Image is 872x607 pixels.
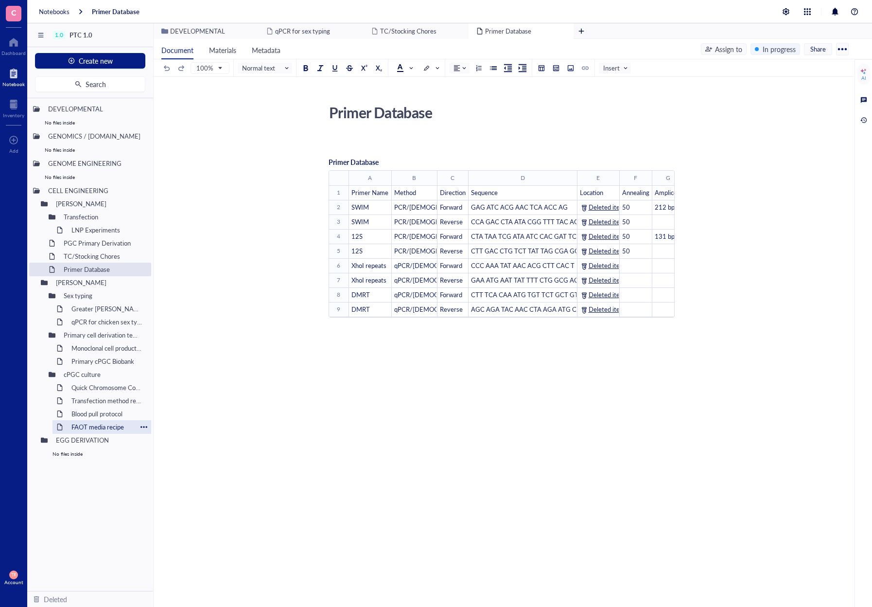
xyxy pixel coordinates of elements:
th: 4 [329,229,349,244]
span: Sequence [471,188,498,197]
span: GAA ATG AAT TAT TTT CTG GCG AC [471,275,578,285]
div: Primer Database [92,7,140,16]
span: Reverse [440,304,463,314]
div: Deleted [44,594,67,605]
span: Annealing [622,188,649,197]
div: Transfection method referance [67,394,147,408]
button: Share [804,43,832,55]
span: Forward [440,261,462,270]
span: Materials [209,45,236,55]
div: FAOT media recipe [67,420,137,434]
span: DMRT [351,304,370,314]
span: Deleted item [589,218,625,227]
span: qPCR/[DEMOGRAPHIC_DATA] [394,304,484,314]
div: GENOMICS / [DOMAIN_NAME] [44,129,147,143]
div: Quick Chromosome Counting [67,381,147,394]
th: 7 [329,273,349,287]
span: 12S [351,232,363,241]
div: qPCR for chicken sex typing [67,315,147,329]
div: CELL ENGINEERING [44,184,147,197]
a: Notebook [2,66,25,87]
span: CCC AAA TAT AAC ACG CTT CAC T [471,261,575,270]
div: AI [861,75,866,81]
div: TC/Stocking Chores [59,250,147,263]
div: cPGC culture [59,368,147,381]
span: PCR/[DEMOGRAPHIC_DATA] [394,217,480,226]
div: [PERSON_NAME] [52,197,147,211]
th: C [437,171,468,185]
span: Deleted item [589,248,625,256]
span: SWIM [351,202,369,212]
span: Forward [440,232,462,241]
span: qPCR/[DEMOGRAPHIC_DATA] [394,290,484,299]
span: CCA GAC CTA ATA CGG TTT TAC AG [471,217,579,226]
div: Assign to [715,44,742,54]
span: Deleted item [589,204,625,213]
th: D [468,171,577,185]
div: DEVELOPMENTAL [44,102,147,116]
div: No files inside [37,447,151,461]
div: Primer Database [59,263,147,276]
div: No files inside [29,170,151,184]
span: Forward [440,290,462,299]
th: 2 [329,200,349,214]
div: Primer Database [325,100,671,125]
th: 3 [329,214,349,229]
div: No files inside [29,143,151,157]
span: Document [161,45,193,55]
a: Inventory [3,97,24,118]
th: G [652,171,684,185]
th: A [349,171,391,185]
span: Deleted item [589,277,625,286]
span: Amplicon [655,188,680,197]
span: DMRT [351,290,370,299]
span: Reverse [440,275,463,285]
span: qPCR/[DEMOGRAPHIC_DATA] [394,261,484,270]
th: 6 [329,258,349,273]
span: Direction [440,188,466,197]
div: No files inside [29,116,151,129]
span: Search [86,80,106,88]
div: EGG DERIVATION [52,433,147,447]
button: Create new [35,53,145,69]
span: PTC 1.0 [70,30,92,39]
div: Account [4,579,23,585]
div: Add [9,148,18,154]
div: Primary cell derivation template [59,328,147,342]
div: GENOME ENGINEERING [44,157,147,170]
th: 8 [329,287,349,302]
div: Inventory [3,112,24,118]
span: PCR/[DEMOGRAPHIC_DATA] [394,232,480,241]
span: 212 bp [655,202,675,212]
span: Reverse [440,246,463,255]
div: Greater [PERSON_NAME] Sex Typing [67,302,147,316]
span: Insert [603,64,628,72]
span: Primer Database [329,157,379,167]
span: XhoI repeats [351,275,386,285]
span: qPCR/[DEMOGRAPHIC_DATA] [394,275,484,285]
span: CTT TCA CAA ATG TGT TCT GCT GT [471,290,578,299]
span: C [11,6,17,18]
span: PCR/[DEMOGRAPHIC_DATA] [394,246,480,255]
div: Monoclonal cell production [67,341,147,355]
a: Notebooks [39,7,70,16]
span: Method [394,188,416,197]
span: Deleted item [589,291,625,300]
div: Transfection [59,210,147,224]
span: Normal text [242,64,290,72]
div: Dashboard [1,50,26,56]
span: Location [580,188,603,197]
span: SWIM [351,217,369,226]
span: XhoI repeats [351,261,386,270]
span: GAG ATC ACG AAC TCA ACC AG [471,202,568,212]
span: Deleted item [589,262,625,271]
a: Dashboard [1,35,26,56]
div: Notebook [2,81,25,87]
div: Primary cPGC Biobank [67,355,147,368]
span: PCR/[DEMOGRAPHIC_DATA] [394,202,480,212]
span: Forward [440,202,462,212]
th: F [619,171,652,185]
th: 9 [329,302,349,317]
div: 1.0 [55,32,63,38]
